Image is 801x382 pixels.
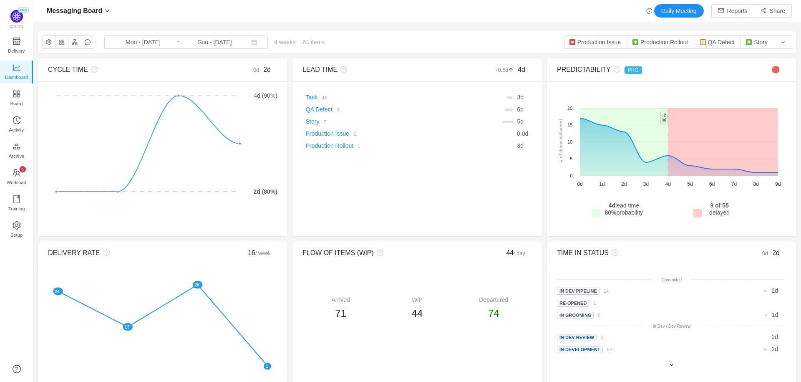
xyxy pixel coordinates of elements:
span: 2 [771,287,775,294]
span: 2d [772,249,780,256]
span: d [517,142,524,149]
img: Quantify [10,10,23,23]
small: 2 [601,335,603,340]
span: 4d [518,66,525,73]
small: 0d [762,250,772,256]
a: Production Rollout [306,142,353,149]
span: Messaging Board [47,4,102,18]
span: 3 [517,142,520,149]
tspan: 9d [775,182,781,187]
span: 2 [771,346,775,352]
img: 10310 [632,39,639,46]
i: icon: question-circle [609,249,618,256]
span: Delivery [8,43,25,59]
a: QA Defect [306,106,332,113]
span: Quantify [10,24,24,28]
strong: 80% [605,209,616,216]
tspan: 10 [567,139,572,144]
small: / week [255,250,271,256]
i: icon: down [105,8,110,13]
button: Production Issue [564,35,627,49]
span: 🔴 [771,66,780,73]
a: Dashboard [13,64,21,81]
div: 44 [475,248,532,258]
span: probability [605,209,643,216]
small: 14 [604,288,609,293]
span: 16 [248,249,271,256]
a: Delivery [13,38,21,54]
div: TIME IN STATUS [557,248,729,258]
span: Re-Opened [557,300,589,307]
small: 8 [598,313,600,318]
small: 0d [253,67,263,73]
tspan: 1d [599,182,605,187]
span: 5 [517,118,520,125]
span: d [771,311,778,318]
small: 9 [337,107,339,112]
span: d [771,287,778,294]
input: Start date [109,38,177,47]
a: 7 [319,118,326,125]
button: icon: setting [42,35,55,49]
span: Activity [9,121,24,138]
small: Committed [662,278,682,282]
button: icon: apartment [68,35,81,49]
span: 4 weeks [268,39,331,46]
strong: 4d [609,202,615,209]
span: 64 items [302,39,325,46]
span: CYCLE TIME [48,66,88,73]
button: icon: down [774,35,792,49]
span: 3 [517,94,520,101]
div: DELIVERY RATE [48,248,220,258]
i: icon: team [13,169,21,177]
i: icon: history [646,8,652,14]
a: Activity [13,116,21,133]
img: 10308 [700,39,706,46]
small: 1 [358,144,360,149]
a: 8 [594,311,600,318]
span: 2d [263,66,271,73]
i: icon: question-circle [100,249,110,256]
text: # of items delivered [559,119,564,162]
a: 9 [332,106,339,113]
a: Task [306,94,318,101]
span: d [771,346,778,352]
a: Setup [13,222,21,238]
tspan: 7d [731,182,737,187]
i: icon: book [13,195,21,203]
i: icon: appstore [13,90,21,98]
a: Archive [13,143,21,159]
i: icon: shop [13,37,21,46]
span: LEAD TIME [302,66,338,73]
tspan: 4d [665,182,671,187]
tspan: 15 [567,123,572,128]
small: 52 [607,347,612,352]
tspan: 2d [621,182,627,187]
span: In Dev Pipeline [557,288,599,295]
span: Workload [7,174,26,191]
i: icon: gold [13,142,21,151]
tspan: 8d [753,182,759,187]
a: icon: teamWorkload [13,169,21,186]
button: icon: mailReports [711,4,754,18]
span: d [517,94,524,101]
span: 71 [335,308,346,319]
span: lead time [605,202,643,216]
tspan: 3d [643,182,649,187]
small: 2 [353,132,356,137]
a: icon: question-circle [13,365,21,373]
i: icon: setting [13,221,21,230]
span: Dashboard [5,69,28,86]
a: 2 [597,334,603,340]
div: Arrived [302,296,379,304]
span: d [771,334,778,340]
span: In Dev Review [557,334,597,341]
small: +0.5d [495,67,518,73]
small: 7 [323,119,326,124]
p: 1 [21,166,23,172]
div: PREDICTABILITY [557,65,729,75]
span: d [517,118,524,125]
button: Production Rollout [627,35,695,49]
tspan: 0d [577,182,583,187]
span: Archive [9,148,24,164]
